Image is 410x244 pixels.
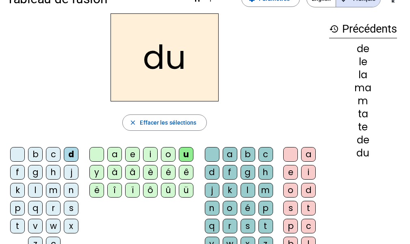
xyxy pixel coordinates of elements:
[10,165,25,180] div: f
[223,165,237,180] div: f
[28,165,43,180] div: g
[64,219,78,233] div: x
[301,183,316,198] div: d
[89,165,104,180] div: y
[241,165,255,180] div: g
[107,183,122,198] div: î
[46,183,61,198] div: m
[283,165,298,180] div: e
[46,201,61,215] div: r
[161,183,176,198] div: û
[223,219,237,233] div: r
[161,147,176,162] div: o
[329,70,397,80] div: la
[107,147,122,162] div: a
[258,147,273,162] div: c
[179,147,193,162] div: u
[205,165,219,180] div: d
[125,147,140,162] div: e
[241,183,255,198] div: l
[179,183,193,198] div: ü
[223,183,237,198] div: k
[329,148,397,158] div: du
[301,201,316,215] div: t
[329,109,397,119] div: ta
[329,83,397,93] div: ma
[46,219,61,233] div: w
[329,135,397,145] div: de
[283,183,298,198] div: o
[301,147,316,162] div: a
[223,147,237,162] div: a
[10,219,25,233] div: t
[46,147,61,162] div: c
[111,13,219,101] h2: du
[129,119,137,126] mat-icon: close
[283,219,298,233] div: p
[161,165,176,180] div: é
[10,201,25,215] div: p
[205,183,219,198] div: j
[46,165,61,180] div: h
[205,201,219,215] div: n
[258,201,273,215] div: p
[64,147,78,162] div: d
[64,201,78,215] div: s
[241,201,255,215] div: é
[64,165,78,180] div: j
[329,122,397,132] div: te
[143,165,158,180] div: è
[301,165,316,180] div: i
[241,147,255,162] div: b
[241,219,255,233] div: s
[28,147,43,162] div: b
[205,219,219,233] div: q
[28,183,43,198] div: l
[329,44,397,54] div: de
[329,24,339,34] mat-icon: history
[283,201,298,215] div: s
[329,20,397,38] h3: Précédents
[89,183,104,198] div: ë
[28,219,43,233] div: v
[122,114,206,131] button: Effacer les sélections
[223,201,237,215] div: o
[107,165,122,180] div: à
[258,183,273,198] div: m
[179,165,193,180] div: ê
[64,183,78,198] div: n
[143,147,158,162] div: i
[329,57,397,67] div: le
[301,219,316,233] div: c
[125,165,140,180] div: â
[140,118,196,127] span: Effacer les sélections
[258,219,273,233] div: t
[258,165,273,180] div: h
[10,183,25,198] div: k
[28,201,43,215] div: q
[125,183,140,198] div: ï
[329,96,397,106] div: m
[143,183,158,198] div: ô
